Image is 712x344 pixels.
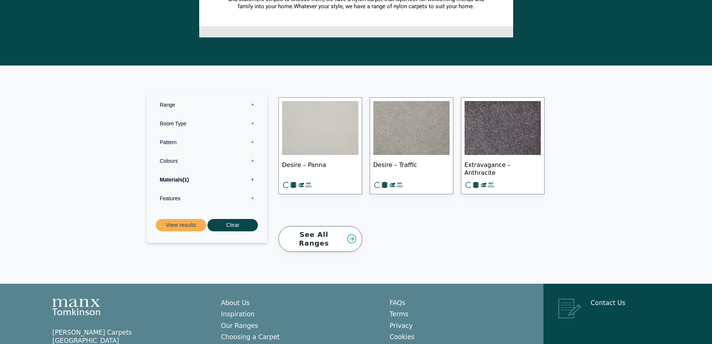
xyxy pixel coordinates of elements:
span: Desire – Traffic [373,155,450,181]
a: Privacy [390,322,413,329]
span: 1 [182,177,189,183]
a: Terms [390,310,409,318]
label: Pattern [152,133,262,152]
a: About Us [221,299,250,307]
a: Cookies [390,333,415,341]
button: View results [156,219,206,231]
a: Extravagance – Anthracite [461,97,545,194]
img: Extravagance-Anthracite [465,101,541,155]
a: Desire – Traffic [370,97,453,194]
label: Colours [152,152,262,170]
img: Desire Traffic [373,101,450,155]
span: Whatever your style, we have a range of nylon carpets to suit your home. [294,3,474,10]
a: Our Ranges [221,322,258,329]
label: Room Type [152,114,262,133]
a: See All Ranges [278,226,362,252]
img: Manx Tomkinson Logo [52,299,100,315]
button: Clear [207,219,258,231]
label: Materials [152,170,262,189]
span: Extravagance – Anthracite [465,155,541,181]
a: Inspiration [221,310,255,318]
label: Features [152,189,262,208]
a: Contact Us [591,299,625,307]
a: Desire – Panna [278,97,362,194]
a: FAQs [390,299,406,307]
span: Desire – Panna [282,155,358,181]
label: Range [152,95,262,114]
a: Choosing a Carpet [221,333,280,341]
